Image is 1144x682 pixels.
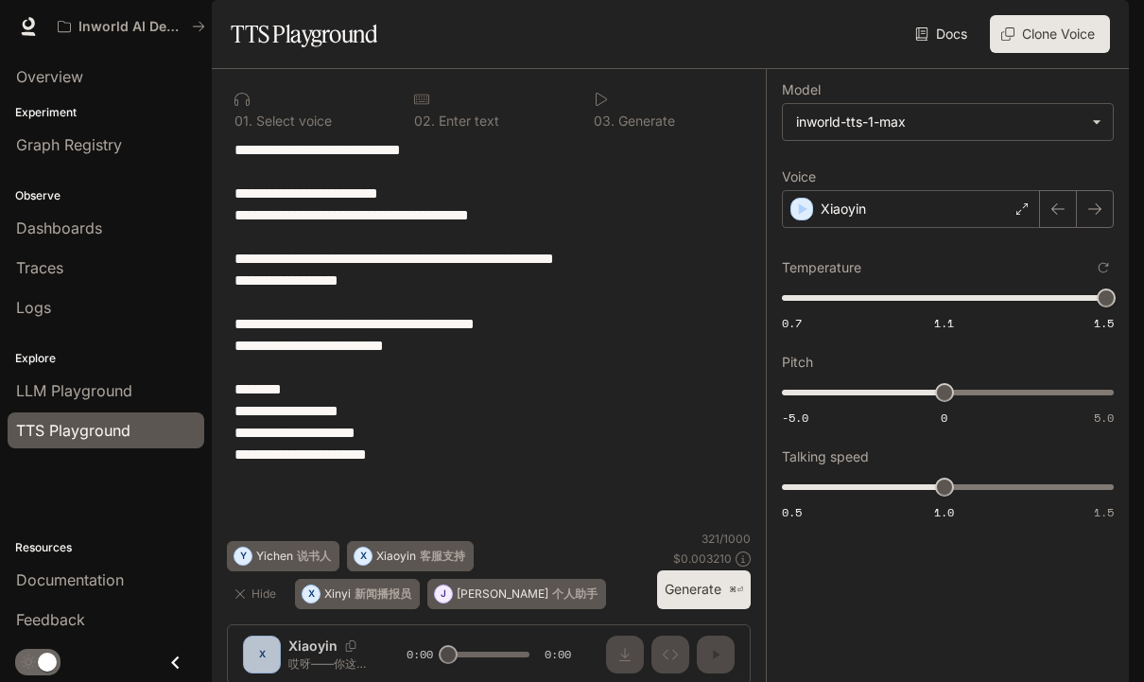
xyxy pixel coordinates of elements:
button: Generate⌘⏎ [657,570,751,609]
button: XXiaoyin客服支持 [347,541,474,571]
p: 0 1 . [234,114,252,128]
p: 0 2 . [414,114,435,128]
span: -5.0 [782,410,808,426]
p: Xiaoyin [376,551,416,562]
button: YYichen说书人 [227,541,339,571]
p: $ 0.003210 [673,551,732,567]
p: Talking speed [782,450,869,463]
span: 1.0 [934,504,954,520]
p: Generate [615,114,675,128]
span: 5.0 [1094,410,1114,426]
p: Enter text [435,114,499,128]
button: XXinyi新闻播报员 [295,579,420,609]
span: 0 [941,410,947,426]
h1: TTS Playground [231,15,377,53]
p: 个人助手 [552,588,598,600]
p: [PERSON_NAME] [457,588,548,600]
button: Clone Voice [990,15,1110,53]
div: X [303,579,320,609]
p: 321 / 1000 [702,531,751,547]
span: 1.1 [934,315,954,331]
div: inworld-tts-1-max [796,113,1083,131]
p: Model [782,83,821,96]
p: Select voice [252,114,332,128]
span: 1.5 [1094,315,1114,331]
p: Yichen [256,551,293,562]
p: Inworld AI Demos [78,19,184,35]
p: Xiaoyin [821,200,866,219]
p: 说书人 [297,551,331,562]
span: 0.7 [782,315,802,331]
p: Voice [782,170,816,184]
p: ⌘⏎ [729,585,743,596]
button: All workspaces [49,8,214,45]
button: J[PERSON_NAME]个人助手 [427,579,606,609]
p: Pitch [782,356,813,369]
p: 客服支持 [420,551,465,562]
p: Temperature [782,261,861,274]
p: Xinyi [324,588,351,600]
a: Docs [911,15,975,53]
p: 0 3 . [594,114,615,128]
span: 0.5 [782,504,802,520]
div: Y [234,541,251,571]
button: Reset to default [1093,257,1114,278]
p: 新闻播报员 [355,588,411,600]
div: X [355,541,372,571]
span: 1.5 [1094,504,1114,520]
button: Hide [227,579,287,609]
div: J [435,579,452,609]
div: inworld-tts-1-max [783,104,1113,140]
